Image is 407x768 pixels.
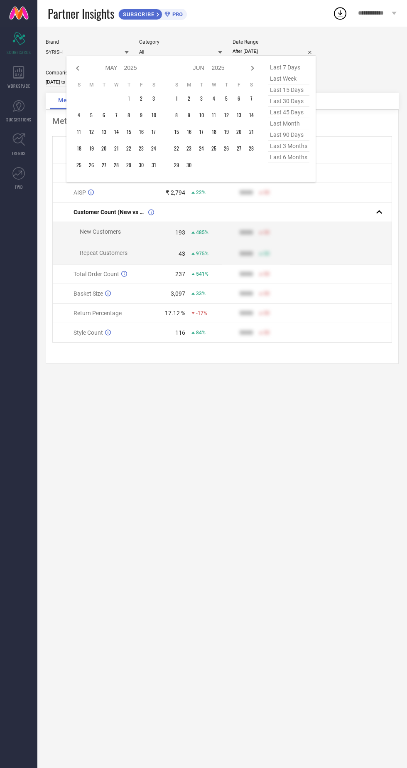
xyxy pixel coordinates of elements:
td: Sat May 17 2025 [147,126,160,138]
div: 9999 [240,229,253,236]
span: SUBSCRIBE [119,11,157,17]
th: Friday [233,81,245,88]
td: Tue Jun 17 2025 [195,126,208,138]
td: Sun May 18 2025 [73,142,85,155]
div: Comparison Period [46,70,129,76]
td: Wed May 14 2025 [110,126,123,138]
th: Sunday [73,81,85,88]
td: Sun Jun 29 2025 [170,159,183,171]
td: Mon Jun 23 2025 [183,142,195,155]
td: Mon Jun 09 2025 [183,109,195,121]
span: 50 [264,251,270,257]
th: Tuesday [195,81,208,88]
td: Wed Jun 18 2025 [208,126,220,138]
td: Fri Jun 13 2025 [233,109,245,121]
div: 17.12 % [165,310,185,316]
div: Open download list [333,6,348,21]
div: 237 [175,271,185,277]
td: Fri May 09 2025 [135,109,147,121]
span: TRENDS [12,150,26,156]
span: SUGGESTIONS [6,116,32,123]
td: Fri Jun 06 2025 [233,92,245,105]
td: Thu May 08 2025 [123,109,135,121]
th: Monday [183,81,195,88]
div: 9999 [240,250,253,257]
span: last month [268,118,309,129]
td: Fri Jun 27 2025 [233,142,245,155]
td: Tue Jun 24 2025 [195,142,208,155]
td: Mon May 19 2025 [85,142,98,155]
td: Wed May 07 2025 [110,109,123,121]
td: Mon Jun 16 2025 [183,126,195,138]
span: 84% [196,330,206,336]
div: Brand [46,39,129,45]
span: last 3 months [268,141,309,152]
span: WORKSPACE [7,83,30,89]
td: Fri May 02 2025 [135,92,147,105]
td: Sun Jun 01 2025 [170,92,183,105]
td: Fri Jun 20 2025 [233,126,245,138]
td: Tue May 27 2025 [98,159,110,171]
div: Next month [248,63,257,73]
td: Mon Jun 02 2025 [183,92,195,105]
td: Sat Jun 28 2025 [245,142,257,155]
td: Thu May 15 2025 [123,126,135,138]
span: 22% [196,190,206,195]
input: Select comparison period [46,78,129,86]
span: last 6 months [268,152,309,163]
th: Thursday [123,81,135,88]
td: Tue May 06 2025 [98,109,110,121]
td: Wed May 28 2025 [110,159,123,171]
span: Partner Insights [48,5,114,22]
td: Mon May 26 2025 [85,159,98,171]
span: Repeat Customers [80,249,127,256]
td: Sun Jun 08 2025 [170,109,183,121]
span: Return Percentage [74,310,122,316]
td: Thu Jun 19 2025 [220,126,233,138]
span: 50 [264,271,270,277]
td: Mon May 12 2025 [85,126,98,138]
td: Sun Jun 22 2025 [170,142,183,155]
div: Date Range [233,39,316,45]
td: Wed Jun 11 2025 [208,109,220,121]
div: Previous month [73,63,83,73]
div: 43 [179,250,185,257]
span: last 30 days [268,96,309,107]
td: Wed May 21 2025 [110,142,123,155]
td: Tue Jun 03 2025 [195,92,208,105]
td: Thu Jun 12 2025 [220,109,233,121]
div: 9999 [240,310,253,316]
span: 975% [196,251,208,257]
td: Sat May 10 2025 [147,109,160,121]
td: Tue Jun 10 2025 [195,109,208,121]
th: Wednesday [208,81,220,88]
td: Thu May 29 2025 [123,159,135,171]
div: 9999 [240,290,253,297]
td: Thu Jun 05 2025 [220,92,233,105]
span: last 90 days [268,129,309,141]
td: Fri May 23 2025 [135,142,147,155]
td: Tue May 20 2025 [98,142,110,155]
td: Wed Jun 04 2025 [208,92,220,105]
th: Wednesday [110,81,123,88]
td: Sun Jun 15 2025 [170,126,183,138]
td: Sun May 11 2025 [73,126,85,138]
td: Thu May 22 2025 [123,142,135,155]
td: Sun May 04 2025 [73,109,85,121]
div: Metrics [52,116,392,126]
span: -17% [196,310,207,316]
div: 9999 [240,329,253,336]
a: SUBSCRIBEPRO [118,7,187,20]
td: Fri May 30 2025 [135,159,147,171]
th: Saturday [245,81,257,88]
td: Fri May 16 2025 [135,126,147,138]
td: Sat May 31 2025 [147,159,160,171]
td: Thu May 01 2025 [123,92,135,105]
th: Tuesday [98,81,110,88]
span: Basket Size [74,290,103,297]
th: Sunday [170,81,183,88]
span: 50 [264,291,270,296]
span: 33% [196,291,206,296]
span: AISP [74,189,86,196]
td: Sun May 25 2025 [73,159,85,171]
